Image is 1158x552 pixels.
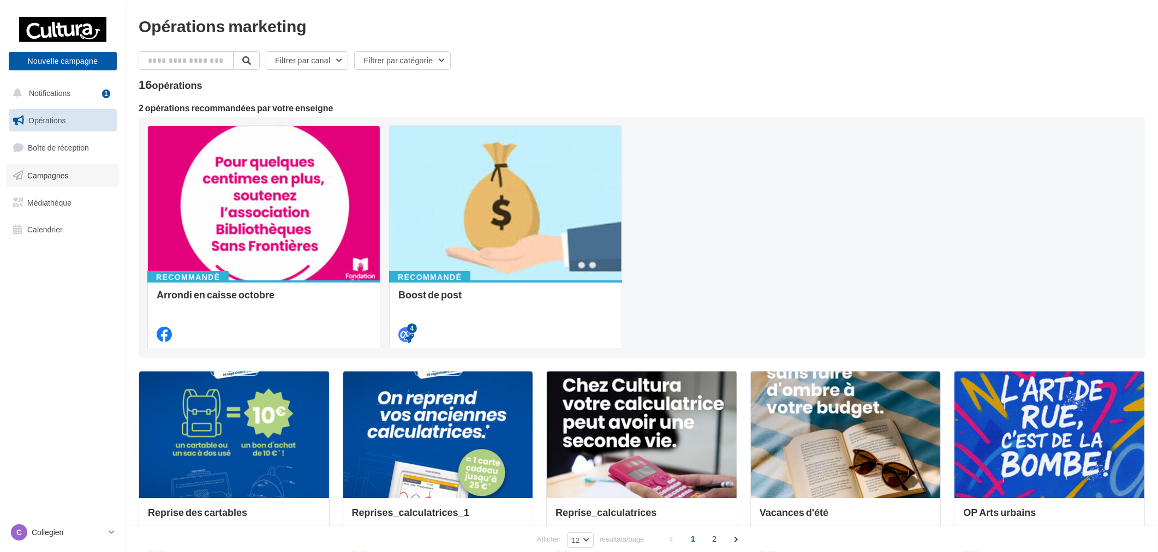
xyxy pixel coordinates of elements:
[684,530,702,548] span: 1
[157,289,371,311] div: Arrondi en caisse octobre
[7,109,119,132] a: Opérations
[537,534,561,544] span: Afficher
[16,527,22,538] span: C
[760,507,932,529] div: Vacances d'été
[7,82,115,105] button: Notifications 1
[139,79,202,91] div: 16
[556,507,728,529] div: Reprise_calculatrices
[32,527,104,538] p: Collegien
[963,507,1136,529] div: OP Arts urbains
[7,191,119,214] a: Médiathèque
[147,271,229,283] div: Recommandé
[29,88,70,98] span: Notifications
[28,143,89,152] span: Boîte de réception
[27,225,63,234] span: Calendrier
[266,51,348,70] button: Filtrer par canal
[9,522,117,543] a: C Collegien
[407,323,417,333] div: 4
[9,52,117,70] button: Nouvelle campagne
[389,271,470,283] div: Recommandé
[27,171,69,180] span: Campagnes
[139,17,1145,34] div: Opérations marketing
[139,104,1145,112] div: 2 opérations recommandées par votre enseigne
[27,197,71,207] span: Médiathèque
[152,80,202,90] div: opérations
[352,507,524,529] div: Reprises_calculatrices_1
[102,89,110,98] div: 1
[7,136,119,159] a: Boîte de réception
[7,218,119,241] a: Calendrier
[28,116,65,125] span: Opérations
[600,534,644,544] span: résultats/page
[398,289,613,311] div: Boost de post
[572,536,580,544] span: 12
[567,532,594,548] button: 12
[7,164,119,187] a: Campagnes
[706,530,723,548] span: 2
[148,507,320,529] div: Reprise des cartables
[354,51,451,70] button: Filtrer par catégorie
